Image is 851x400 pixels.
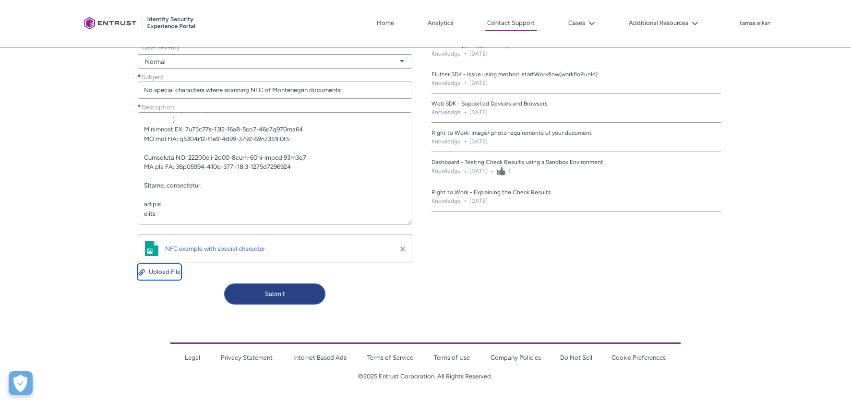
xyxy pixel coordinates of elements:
[469,79,488,87] lightning-formatted-date-time: [DATE]
[293,354,347,361] a: Internet Based Ads
[185,354,200,361] a: Legal
[170,372,681,381] p: ©2025 Entrust Corporation. All Rights Reserved.
[394,241,412,256] button: Remove file
[469,167,488,176] lightning-formatted-date-time: [DATE]
[611,354,666,361] a: Cookie Preferences
[138,264,181,280] button: Upload File
[367,354,413,361] a: Terms of Service
[431,70,721,79] a: Flutter SDK - Issue using method .startWorkflow(workfloRunId)
[9,371,33,395] button: Open Preferences
[138,103,142,112] span: required
[560,354,592,361] a: Do Not Sell
[431,79,461,87] li: Knowledge
[431,166,461,176] li: Knowledge
[138,82,412,99] input: required
[431,137,461,146] li: Knowledge
[425,16,456,30] a: Analytics, opens in new tab
[469,108,488,117] lightning-formatted-date-time: [DATE]
[224,283,325,305] button: Submit
[138,72,142,82] span: required
[165,245,265,252] span: Preview file
[142,73,164,81] span: Subject
[566,16,598,30] button: Cases
[431,49,461,58] li: Knowledge
[374,16,396,30] a: Home
[508,167,510,176] span: 1
[434,354,470,361] a: Terms of Use
[739,18,771,27] button: User Profile tamas.elkan
[485,16,537,31] a: Contact Support
[740,20,771,27] p: tamas.elkan
[138,43,142,52] span: required
[9,371,33,395] div: Cookie Preferences
[221,354,273,361] a: Privacy Statement
[138,54,412,69] a: Normal
[431,158,721,166] a: Dashboard - Testing Check Results using a Sandbox Environment
[431,108,461,117] li: Knowledge
[431,197,461,205] li: Knowledge
[165,245,265,252] a: NFC example with special character
[431,99,721,108] a: Web SDK - Supported Devices and Browsers
[431,188,721,197] a: Right to Work - Explaining the Check Results
[142,104,174,111] span: Description
[626,16,701,30] button: Additional Resources
[469,137,488,146] lightning-formatted-date-time: [DATE]
[469,49,488,58] lightning-formatted-date-time: [DATE]
[491,354,541,361] a: Company Policies
[138,112,412,224] textarea: required
[469,197,488,205] lightning-formatted-date-time: [DATE]
[431,129,721,137] a: Right to Work: Image/ photo requirements of your document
